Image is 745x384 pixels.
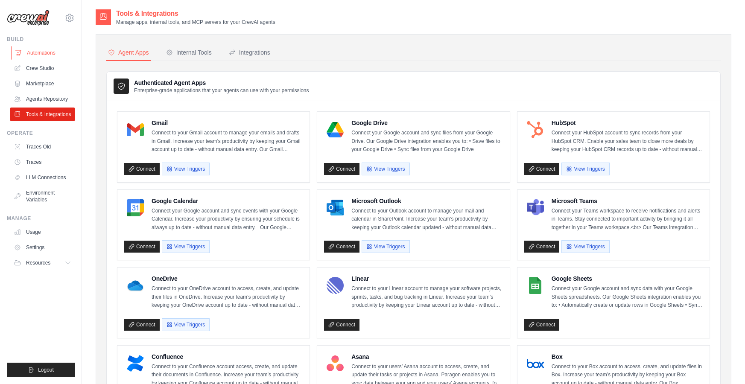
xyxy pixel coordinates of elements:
[327,121,344,138] img: Google Drive Logo
[324,241,359,253] a: Connect
[10,140,75,154] a: Traces Old
[162,240,210,253] button: View Triggers
[152,119,303,127] h4: Gmail
[152,285,303,310] p: Connect to your OneDrive account to access, create, and update their files in OneDrive. Increase ...
[7,215,75,222] div: Manage
[7,363,75,377] button: Logout
[552,197,703,205] h4: Microsoft Teams
[10,241,75,254] a: Settings
[351,274,503,283] h4: Linear
[7,36,75,43] div: Build
[552,285,703,310] p: Connect your Google account and sync data with your Google Sheets spreadsheets. Our Google Sheets...
[561,240,609,253] button: View Triggers
[127,355,144,372] img: Confluence Logo
[351,119,503,127] h4: Google Drive
[351,197,503,205] h4: Microsoft Outlook
[152,129,303,154] p: Connect to your Gmail account to manage your emails and drafts in Gmail. Increase your team’s pro...
[124,241,160,253] a: Connect
[106,45,151,61] button: Agent Apps
[324,163,359,175] a: Connect
[552,207,703,232] p: Connect your Teams workspace to receive notifications and alerts in Teams. Stay connected to impo...
[164,45,213,61] button: Internal Tools
[38,367,54,373] span: Logout
[229,48,270,57] div: Integrations
[327,277,344,294] img: Linear Logo
[552,352,703,361] h4: Box
[10,171,75,184] a: LLM Connections
[116,9,275,19] h2: Tools & Integrations
[227,45,272,61] button: Integrations
[124,319,160,331] a: Connect
[26,259,50,266] span: Resources
[552,274,703,283] h4: Google Sheets
[527,277,544,294] img: Google Sheets Logo
[362,240,409,253] button: View Triggers
[127,277,144,294] img: OneDrive Logo
[527,355,544,372] img: Box Logo
[108,48,149,57] div: Agent Apps
[152,207,303,232] p: Connect your Google account and sync events with your Google Calendar. Increase your productivity...
[10,256,75,270] button: Resources
[524,319,560,331] a: Connect
[11,46,76,60] a: Automations
[561,163,609,175] button: View Triggers
[124,163,160,175] a: Connect
[10,92,75,106] a: Agents Repository
[162,318,210,331] button: View Triggers
[351,129,503,154] p: Connect your Google account and sync files from your Google Drive. Our Google Drive integration e...
[152,197,303,205] h4: Google Calendar
[134,79,309,87] h3: Authenticated Agent Apps
[7,130,75,137] div: Operate
[10,186,75,207] a: Environment Variables
[127,121,144,138] img: Gmail Logo
[351,352,503,361] h4: Asana
[10,225,75,239] a: Usage
[324,319,359,331] a: Connect
[166,48,212,57] div: Internal Tools
[7,10,50,26] img: Logo
[10,155,75,169] a: Traces
[327,355,344,372] img: Asana Logo
[152,352,303,361] h4: Confluence
[327,199,344,216] img: Microsoft Outlook Logo
[116,19,275,26] p: Manage apps, internal tools, and MCP servers for your CrewAI agents
[351,207,503,232] p: Connect to your Outlook account to manage your mail and calendar in SharePoint. Increase your tea...
[162,163,210,175] button: View Triggers
[10,77,75,90] a: Marketplace
[524,163,560,175] a: Connect
[10,108,75,121] a: Tools & Integrations
[552,129,703,154] p: Connect your HubSpot account to sync records from your HubSpot CRM. Enable your sales team to clo...
[351,285,503,310] p: Connect to your Linear account to manage your software projects, sprints, tasks, and bug tracking...
[362,163,409,175] button: View Triggers
[134,87,309,94] p: Enterprise-grade applications that your agents can use with your permissions
[127,199,144,216] img: Google Calendar Logo
[527,199,544,216] img: Microsoft Teams Logo
[552,119,703,127] h4: HubSpot
[524,241,560,253] a: Connect
[10,61,75,75] a: Crew Studio
[527,121,544,138] img: HubSpot Logo
[152,274,303,283] h4: OneDrive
